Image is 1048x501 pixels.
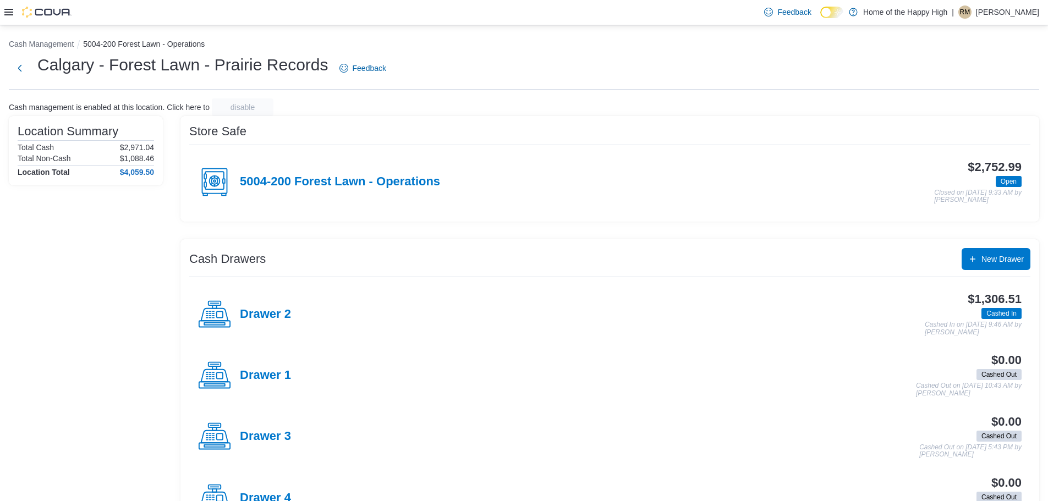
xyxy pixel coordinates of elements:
a: Feedback [335,57,391,79]
div: Rebecca MacNeill [958,5,972,19]
h4: Location Total [18,168,70,177]
p: $1,088.46 [120,154,154,163]
span: Cashed Out [976,369,1022,380]
span: Cashed Out [981,370,1017,379]
p: Cash management is enabled at this location. Click here to [9,103,210,112]
input: Dark Mode [820,7,843,18]
h3: $0.00 [991,415,1022,428]
p: Cashed Out on [DATE] 5:43 PM by [PERSON_NAME] [919,444,1022,459]
span: Open [1001,177,1017,186]
span: Feedback [777,7,811,18]
button: 5004-200 Forest Lawn - Operations [83,40,205,48]
a: Feedback [760,1,815,23]
h4: Drawer 1 [240,368,291,383]
h3: Cash Drawers [189,252,266,266]
p: | [952,5,954,19]
h3: $0.00 [991,354,1022,367]
h6: Total Non-Cash [18,154,71,163]
p: Closed on [DATE] 9:33 AM by [PERSON_NAME] [934,189,1022,204]
button: disable [212,98,273,116]
button: Next [9,57,31,79]
p: Home of the Happy High [863,5,947,19]
button: Cash Management [9,40,74,48]
h6: Total Cash [18,143,54,152]
p: $2,971.04 [120,143,154,152]
span: RM [960,5,970,19]
span: Cashed In [986,309,1017,318]
h4: Drawer 3 [240,430,291,444]
h4: $4,059.50 [120,168,154,177]
h1: Calgary - Forest Lawn - Prairie Records [37,54,328,76]
span: Cashed Out [981,431,1017,441]
button: New Drawer [962,248,1030,270]
h3: $1,306.51 [968,293,1022,306]
h4: Drawer 2 [240,307,291,322]
span: Open [996,176,1022,187]
span: disable [231,102,255,113]
h3: Store Safe [189,125,246,138]
span: New Drawer [981,254,1024,265]
p: Cashed In on [DATE] 9:46 AM by [PERSON_NAME] [925,321,1022,336]
p: [PERSON_NAME] [976,5,1039,19]
p: Cashed Out on [DATE] 10:43 AM by [PERSON_NAME] [916,382,1022,397]
span: Cashed Out [976,431,1022,442]
span: Dark Mode [820,18,821,19]
h3: $0.00 [991,476,1022,489]
span: Feedback [353,63,386,74]
span: Cashed In [981,308,1022,319]
nav: An example of EuiBreadcrumbs [9,38,1039,52]
h4: 5004-200 Forest Lawn - Operations [240,175,440,189]
h3: $2,752.99 [968,161,1022,174]
h3: Location Summary [18,125,118,138]
img: Cova [22,7,72,18]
